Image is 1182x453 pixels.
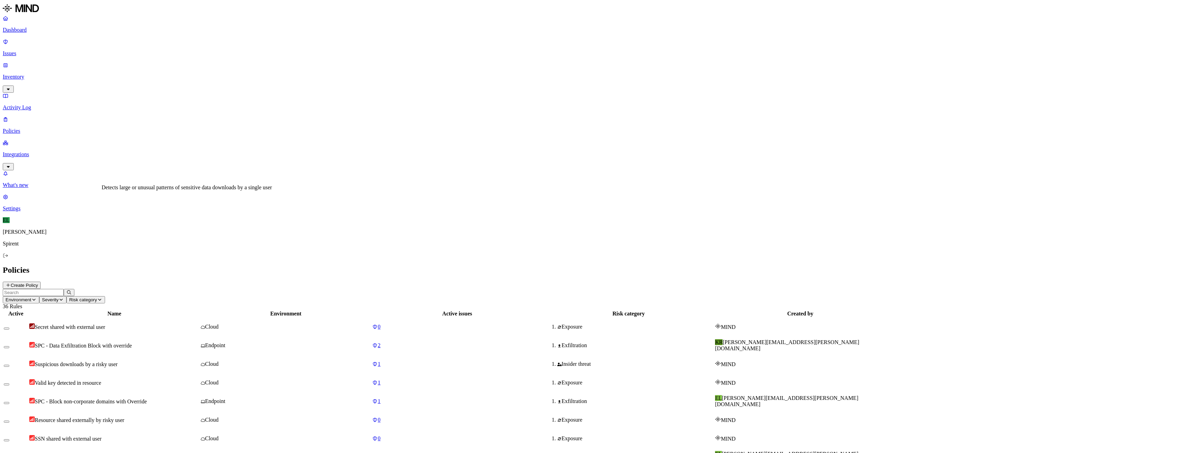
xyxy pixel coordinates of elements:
[715,311,885,317] div: Created by
[3,74,1179,80] p: Inventory
[3,303,22,309] span: 36 Rules
[29,311,199,317] div: Name
[715,379,721,385] img: mind-logo-icon.svg
[29,323,35,329] img: severity-critical.svg
[205,417,219,423] span: Cloud
[715,395,858,407] span: [PERSON_NAME][EMAIL_ADDRESS][PERSON_NAME][DOMAIN_NAME]
[715,416,721,422] img: mind-logo-icon.svg
[6,297,31,302] span: Environment
[3,27,1179,33] p: Dashboard
[29,361,35,366] img: severity-high.svg
[721,436,736,442] span: MIND
[102,184,272,191] div: Detects large or unusual patterns of sensitive data downloads by a single user
[557,361,714,367] div: Insider threat
[378,342,381,348] span: 2
[721,380,736,386] span: MIND
[557,324,714,330] div: Exposure
[205,361,219,367] span: Cloud
[715,339,859,351] span: [PERSON_NAME][EMAIL_ADDRESS][PERSON_NAME][DOMAIN_NAME]
[35,361,117,367] span: Suspicious downloads by a risky user
[3,3,39,14] img: MIND
[557,398,714,404] div: Exfiltration
[35,417,124,423] span: Resource shared externally by risky user
[4,311,28,317] div: Active
[29,342,35,348] img: severity-high.svg
[3,205,1179,212] p: Settings
[378,324,381,330] span: 0
[69,297,97,302] span: Risk category
[543,311,714,317] div: Risk category
[29,435,35,441] img: severity-high.svg
[721,324,736,330] span: MIND
[205,324,219,330] span: Cloud
[3,128,1179,134] p: Policies
[378,380,381,385] span: 1
[557,380,714,386] div: Exposure
[715,323,721,329] img: mind-logo-icon.svg
[3,265,1179,275] h2: Policies
[378,417,381,423] span: 0
[42,297,59,302] span: Severity
[378,361,381,367] span: 1
[557,417,714,423] div: Exposure
[721,361,736,367] span: MIND
[35,324,105,330] span: Secret shared with external user
[3,151,1179,158] p: Integrations
[35,380,101,386] span: Valid key detected in resource
[35,436,102,442] span: SSN shared with external user
[29,379,35,385] img: severity-high.svg
[205,398,226,404] span: Endpoint
[715,339,723,345] span: KR
[35,399,147,404] span: SPC - Block non-corporate domains with Override
[557,342,714,349] div: Exfiltration
[35,343,132,349] span: SPC - Data Exfiltration Block with override
[715,435,721,441] img: mind-logo-icon.svg
[3,50,1179,57] p: Issues
[201,311,371,317] div: Environment
[3,241,1179,247] p: Spirent
[29,398,35,403] img: severity-high.svg
[29,416,35,422] img: severity-high.svg
[721,417,736,423] span: MIND
[205,380,219,385] span: Cloud
[3,104,1179,111] p: Activity Log
[372,311,542,317] div: Active issues
[3,282,41,289] button: Create Policy
[557,435,714,442] div: Exposure
[205,342,226,348] span: Endpoint
[715,395,722,401] span: EL
[715,361,721,366] img: mind-logo-icon.svg
[378,398,381,404] span: 1
[3,217,10,223] span: EL
[205,435,219,441] span: Cloud
[378,435,381,441] span: 0
[3,289,64,296] input: Search
[3,182,1179,188] p: What's new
